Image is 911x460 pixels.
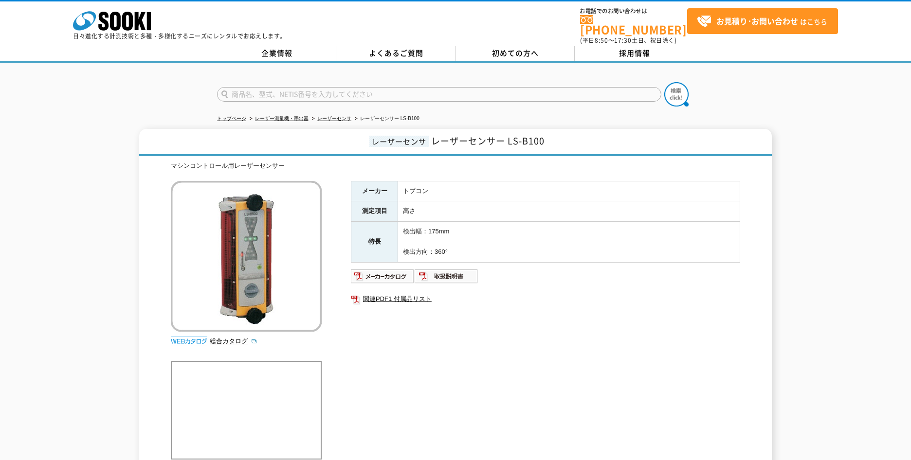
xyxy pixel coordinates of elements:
li: レーザーセンサー LS-B100 [353,114,419,124]
td: 検出幅：175mm 検出方向：360° [398,222,740,262]
a: 取扱説明書 [415,275,478,282]
img: レーザーセンサー LS-B100 [171,181,322,332]
a: トップページ [217,116,246,121]
a: よくあるご質問 [336,46,455,61]
span: レーザーセンサー LS-B100 [431,134,545,147]
td: トプコン [398,181,740,201]
td: 高さ [398,201,740,222]
span: はこちら [697,14,827,29]
a: メーカーカタログ [351,275,415,282]
span: (平日 ～ 土日、祝日除く) [580,36,676,45]
span: レーザーセンサ [369,136,429,147]
strong: お見積り･お問い合わせ [716,15,798,27]
a: お見積り･お問い合わせはこちら [687,8,838,34]
a: [PHONE_NUMBER] [580,15,687,35]
a: 企業情報 [217,46,336,61]
span: お電話でのお問い合わせは [580,8,687,14]
a: レーザーセンサ [317,116,351,121]
span: 8:50 [595,36,608,45]
img: 取扱説明書 [415,268,478,284]
a: 初めての方へ [455,46,575,61]
a: 関連PDF1 付属品リスト [351,293,740,305]
a: 採用情報 [575,46,694,61]
span: 初めての方へ [492,48,539,58]
img: btn_search.png [664,82,689,106]
img: webカタログ [171,336,207,346]
th: メーカー [351,181,398,201]
img: メーカーカタログ [351,268,415,284]
span: 17:30 [614,36,632,45]
a: レーザー測量機・墨出器 [255,116,309,121]
a: 総合カタログ [210,337,257,345]
div: マシンコントロール用レーザーセンサー [171,161,740,171]
p: 日々進化する計測技術と多種・多様化するニーズにレンタルでお応えします。 [73,33,286,39]
th: 測定項目 [351,201,398,222]
th: 特長 [351,222,398,262]
input: 商品名、型式、NETIS番号を入力してください [217,87,661,102]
